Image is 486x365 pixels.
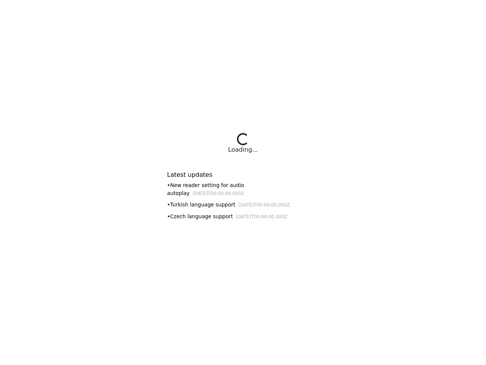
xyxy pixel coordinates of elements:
div: • Czech language support [167,213,319,221]
div: • New reader setting for audio autoplay [167,181,319,197]
small: [DATE]T00:00:00.000Z [238,202,290,208]
small: [DATE]T00:00:00.000Z [236,214,287,219]
div: • Turkish language support [167,201,319,209]
small: [DATE]T00:00:00.000Z [193,191,244,196]
div: Loading... [228,145,258,154]
h6: Latest updates [167,171,319,178]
